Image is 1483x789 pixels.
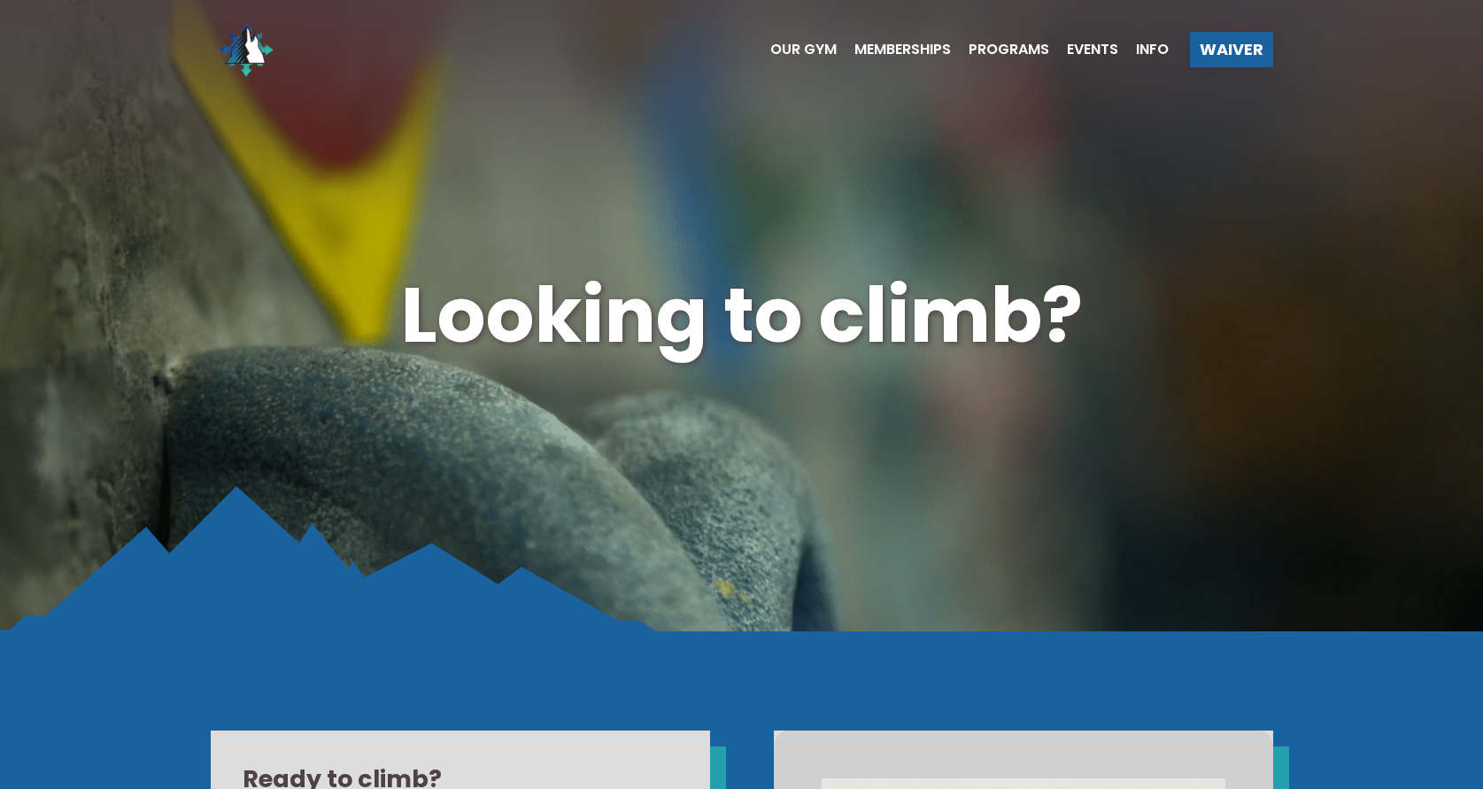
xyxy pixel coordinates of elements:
h1: Looking to climb? [211,262,1273,369]
span: Programs [969,43,1049,57]
span: Info [1136,43,1169,57]
a: Events [1049,43,1118,57]
a: Our Gym [753,43,837,57]
span: Memberships [854,43,951,57]
a: Memberships [837,43,951,57]
span: Events [1067,43,1118,57]
img: North Wall Logo [211,14,282,85]
a: Programs [951,43,1049,57]
span: Our Gym [770,43,837,57]
a: Info [1118,43,1169,57]
a: Waiver [1190,32,1273,67]
span: Waiver [1200,42,1263,58]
